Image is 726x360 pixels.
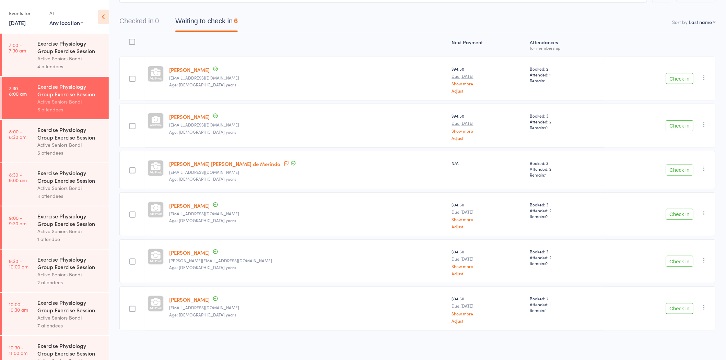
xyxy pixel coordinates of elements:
a: [PERSON_NAME] [169,249,210,256]
a: [PERSON_NAME] [169,296,210,303]
div: Active Seniors Bondi [37,314,103,322]
span: Booked: 3 [530,160,601,166]
div: Next Payment [449,35,527,53]
div: $94.50 [452,202,525,229]
div: 4 attendees [37,62,103,70]
time: 9:00 - 9:30 am [9,215,26,226]
small: sharynmoore404@gmail.com [169,305,446,310]
button: Check in [666,303,693,314]
span: Age: [DEMOGRAPHIC_DATA] years [169,129,236,135]
a: 7:30 -8:00 amExercise Physiology Group Exercise SessionActive Seniors Bondi6 attendees [2,77,109,119]
div: 7 attendees [37,322,103,329]
a: [PERSON_NAME] [169,202,210,209]
time: 7:00 - 7:30 am [9,42,26,53]
time: 8:00 - 8:30 am [9,129,26,140]
div: Exercise Physiology Group Exercise Session [37,169,103,184]
small: Due [DATE] [452,74,525,79]
span: Attended: 2 [530,119,601,124]
div: 1 attendee [37,235,103,243]
span: Remain: [530,307,601,313]
div: Atten­dances [527,35,604,53]
span: 0 [545,260,548,266]
time: 9:30 - 10:00 am [9,258,28,269]
div: Exercise Physiology Group Exercise Session [37,342,103,357]
a: 9:30 -10:00 amExercise Physiology Group Exercise SessionActive Seniors Bondi2 attendees [2,250,109,292]
a: Show more [452,311,525,316]
small: Due [DATE] [452,209,525,214]
div: Active Seniors Bondi [37,184,103,192]
span: Booked: 3 [530,113,601,119]
button: Check in [666,209,693,220]
a: 7:00 -7:30 amExercise Physiology Group Exercise SessionActive Seniors Bondi4 attendees [2,34,109,76]
span: Age: [DEMOGRAPHIC_DATA] years [169,82,236,87]
time: 10:30 - 11:00 am [9,345,27,356]
span: Booked: 3 [530,202,601,207]
a: Show more [452,81,525,86]
div: Exercise Physiology Group Exercise Session [37,212,103,227]
div: Active Seniors Bondi [37,98,103,106]
div: N/A [452,160,525,166]
button: Check in [666,165,693,176]
div: $94.50 [452,66,525,93]
a: Show more [452,264,525,268]
a: [PERSON_NAME] [169,113,210,120]
div: $94.50 [452,296,525,323]
span: Remain: [530,213,601,219]
label: Sort by [672,19,688,25]
span: 1 [545,77,547,83]
div: Last name [689,19,712,25]
small: annette.gray74@icloud.com [169,258,446,263]
span: Age: [DEMOGRAPHIC_DATA] years [169,217,236,223]
small: raka@ozemail.com.au [169,122,446,127]
span: 1 [545,307,547,313]
small: sueallen16@bigpond.com [169,75,446,80]
span: Booked: 2 [530,66,601,72]
time: 10:00 - 10:30 am [9,301,28,312]
span: Booked: 2 [530,296,601,301]
span: Remain: [530,124,601,130]
div: Exercise Physiology Group Exercise Session [37,255,103,271]
button: Check in [666,120,693,131]
div: Active Seniors Bondi [37,55,103,62]
time: 8:30 - 9:00 am [9,172,27,183]
div: Active Seniors Bondi [37,141,103,149]
div: 4 attendees [37,192,103,200]
a: Adjust [452,271,525,276]
a: [PERSON_NAME] [PERSON_NAME] de Merindol [169,160,282,167]
span: Attended: 2 [530,254,601,260]
div: Exercise Physiology Group Exercise Session [37,39,103,55]
div: Any location [49,19,83,26]
div: 6 attendees [37,106,103,113]
div: for membership [530,46,601,50]
span: Attended: 2 [530,207,601,213]
div: $94.50 [452,113,525,140]
span: Remain: [530,172,601,178]
div: 2 attendees [37,278,103,286]
span: 0 [545,213,548,219]
small: gbfinoz@gmail.com [169,211,446,216]
div: 5 attendees [37,149,103,157]
a: 10:00 -10:30 amExercise Physiology Group Exercise SessionActive Seniors Bondi7 attendees [2,293,109,335]
button: Check in [666,256,693,267]
button: Waiting to check in6 [175,14,238,32]
small: Due [DATE] [452,121,525,125]
span: Attended: 1 [530,72,601,77]
div: Exercise Physiology Group Exercise Session [37,126,103,141]
time: 7:30 - 8:00 am [9,85,27,96]
span: Attended: 2 [530,166,601,172]
a: Adjust [452,224,525,229]
a: Show more [452,129,525,133]
div: 0 [155,17,159,25]
a: [PERSON_NAME] [169,66,210,73]
a: 8:00 -8:30 amExercise Physiology Group Exercise SessionActive Seniors Bondi5 attendees [2,120,109,163]
a: 8:30 -9:00 amExercise Physiology Group Exercise SessionActive Seniors Bondi4 attendees [2,163,109,206]
small: maryjustine@hotmail.com [169,170,446,175]
div: Exercise Physiology Group Exercise Session [37,83,103,98]
span: Booked: 3 [530,249,601,254]
a: [DATE] [9,19,26,26]
span: 1 [545,172,547,178]
a: Adjust [452,88,525,93]
a: Adjust [452,136,525,140]
span: Age: [DEMOGRAPHIC_DATA] years [169,264,236,270]
a: 9:00 -9:30 amExercise Physiology Group Exercise SessionActive Seniors Bondi1 attendee [2,206,109,249]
